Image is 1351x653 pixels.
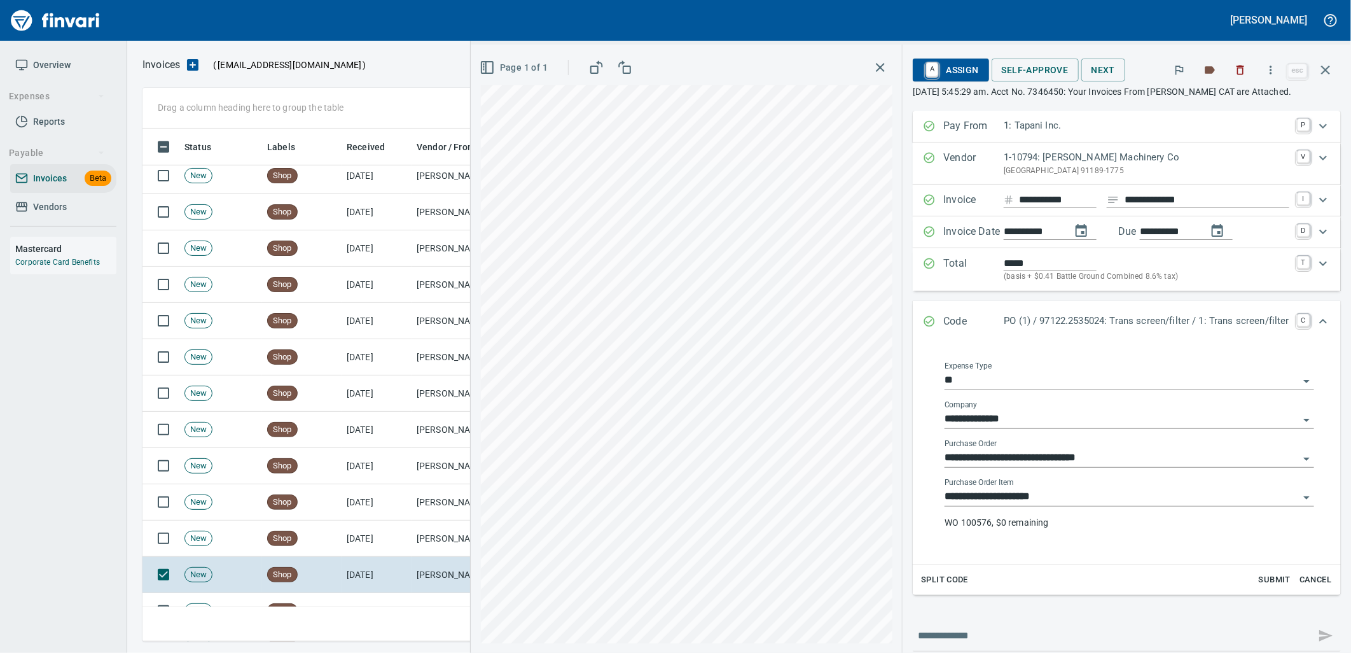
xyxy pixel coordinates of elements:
a: D [1297,224,1310,237]
button: Open [1298,450,1315,468]
img: Finvari [8,5,103,36]
span: Status [184,139,211,155]
span: Close invoice [1285,55,1341,85]
span: Shop [268,569,297,581]
span: New [185,315,212,327]
a: Reports [10,108,116,136]
p: WO 100576, $0 remaining [945,516,1314,529]
td: [PERSON_NAME] Machinery Co (1-10794) [412,194,539,230]
td: [PERSON_NAME] Machinery Co (1-10794) [412,376,539,412]
span: Shop [268,605,297,617]
span: Vendor / From [417,139,492,155]
span: New [185,605,212,617]
a: V [1297,150,1310,163]
span: Shop [268,279,297,291]
span: Submit [1257,573,1292,587]
td: [DATE] [342,484,412,521]
span: Shop [268,242,297,255]
span: Self-Approve [1002,62,1069,78]
button: change date [1066,216,1097,246]
a: Vendors [10,193,116,221]
a: Corporate Card Benefits [15,258,100,267]
div: Expand [913,248,1341,291]
p: (basis + $0.41 Battle Ground Combined 8.6% tax) [1004,270,1289,283]
td: [PERSON_NAME] Machinery Co (1-10794) [412,448,539,484]
td: [PERSON_NAME] Machinery Co (1-10794) [412,339,539,376]
div: Expand [913,185,1341,216]
td: [PERSON_NAME] Machinery Co (1-10794) [412,484,539,521]
button: AAssign [913,59,988,81]
a: T [1297,256,1310,269]
td: [DATE] [342,557,412,593]
span: Shop [268,424,297,436]
span: Vendor / From [417,139,475,155]
span: Labels [267,139,312,155]
span: Page 1 of 1 [482,60,548,76]
span: Shop [268,315,297,327]
span: Shop [268,388,297,400]
p: Invoice [943,192,1004,209]
button: Open [1298,372,1315,390]
span: [EMAIL_ADDRESS][DOMAIN_NAME] [216,59,363,71]
h5: [PERSON_NAME] [1231,13,1307,27]
label: Purchase Order [945,440,997,448]
button: [PERSON_NAME] [1228,10,1310,30]
span: New [185,242,212,255]
p: Drag a column heading here to group the table [158,101,344,114]
label: Purchase Order Item [945,479,1014,487]
p: 1-10794: [PERSON_NAME] Machinery Co [1004,150,1289,165]
button: Flag [1165,56,1193,84]
button: Upload an Invoice [180,57,205,73]
td: [PERSON_NAME] Machinery Co (1-10794) [412,303,539,339]
div: Expand [913,216,1341,248]
span: Cancel [1298,573,1333,587]
span: Assign [923,59,978,81]
button: Expenses [4,85,110,108]
a: I [1297,192,1310,205]
span: Received [347,139,385,155]
span: New [185,279,212,291]
p: ( ) [205,59,366,71]
button: Next [1081,59,1126,82]
label: Company [945,402,978,409]
button: Self-Approve [992,59,1079,82]
span: Beta [85,171,111,186]
span: New [185,206,212,218]
span: Shop [268,351,297,363]
svg: Invoice number [1004,192,1014,207]
p: [DATE] 5:45:29 am. Acct No. 7346450: Your Invoices From [PERSON_NAME] CAT are Attached. [913,85,1341,98]
span: New [185,533,212,545]
td: [PERSON_NAME] Machinery Co (1-10794) [412,557,539,593]
span: Payable [9,145,105,161]
span: Shop [268,206,297,218]
td: [PERSON_NAME] Machinery Co (1-10794) [412,158,539,194]
td: [DATE] [342,339,412,376]
td: [DATE] [342,267,412,303]
button: Split Code [918,570,971,590]
span: Shop [268,460,297,472]
p: 1: Tapani Inc. [1004,118,1289,133]
td: [DATE] [342,376,412,412]
p: Due [1118,224,1179,239]
td: [PERSON_NAME] Machinery Co (1-10794) [412,267,539,303]
span: Expenses [9,88,105,104]
span: Next [1091,62,1116,78]
span: Overview [33,57,71,73]
span: Shop [268,170,297,182]
nav: breadcrumb [142,57,180,73]
td: [DATE] [342,412,412,448]
p: Pay From [943,118,1004,135]
span: New [185,569,212,581]
p: Invoices [142,57,180,73]
td: [DATE] [342,521,412,557]
h6: Mastercard [15,242,116,256]
td: [PERSON_NAME] Machinery Co (1-10794) [412,593,539,629]
p: Code [943,314,1004,330]
a: InvoicesBeta [10,164,116,193]
button: More [1257,56,1285,84]
p: Total [943,256,1004,283]
span: Labels [267,139,295,155]
td: [DATE] [342,593,412,629]
span: New [185,424,212,436]
span: New [185,170,212,182]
